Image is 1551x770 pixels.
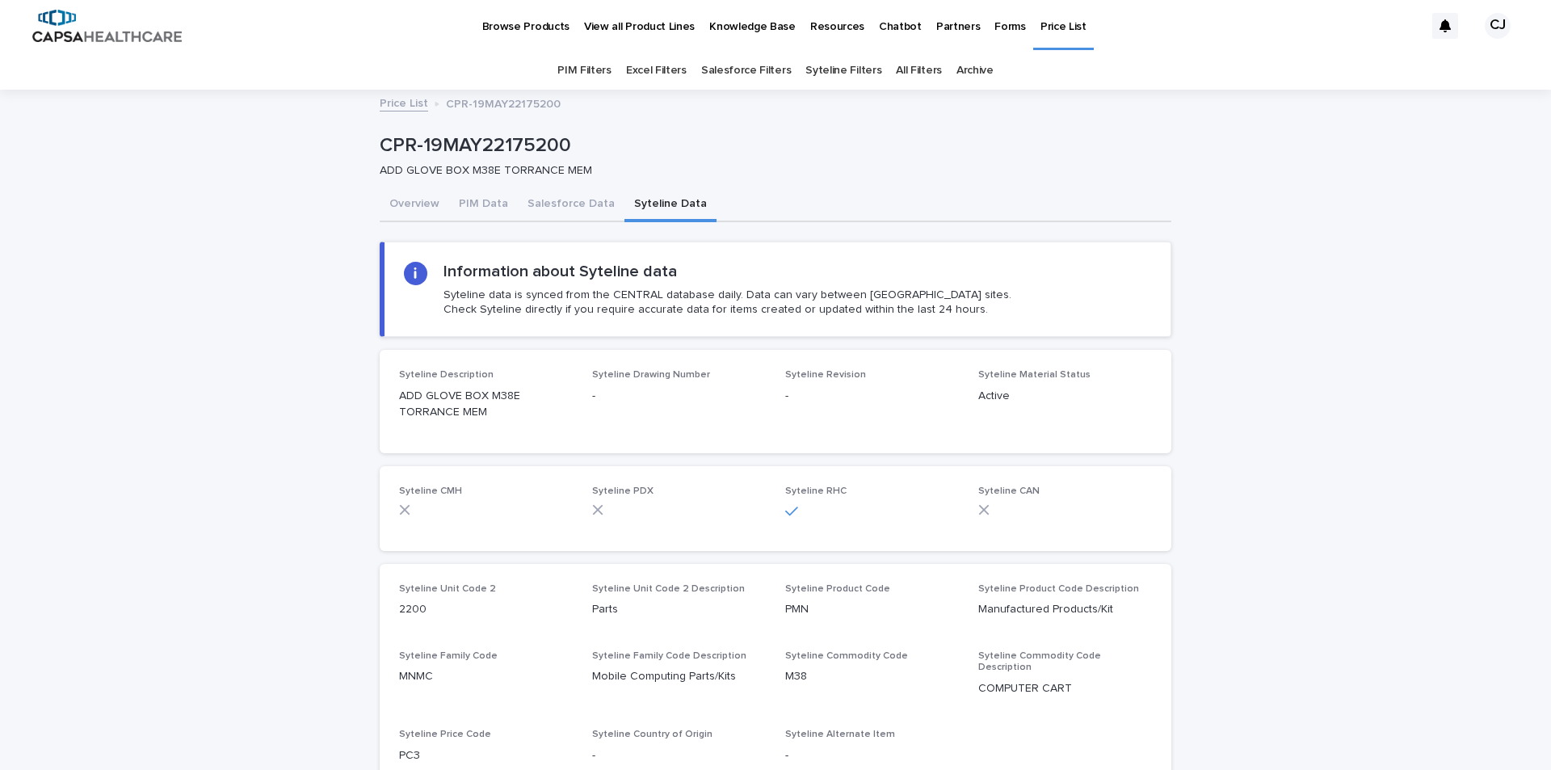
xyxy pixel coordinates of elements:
a: Salesforce Filters [701,52,791,90]
span: Syteline RHC [785,486,847,496]
a: Archive [956,52,994,90]
h2: Information about Syteline data [443,262,677,281]
p: Active [978,388,1152,405]
p: CPR-19MAY22175200 [380,134,1165,158]
a: All Filters [896,52,942,90]
span: Syteline Commodity Code [785,651,908,661]
p: - [785,388,959,405]
p: Mobile Computing Parts/Kits [592,668,766,685]
span: Syteline Revision [785,370,866,380]
span: Syteline Drawing Number [592,370,710,380]
p: CPR-19MAY22175200 [446,94,561,112]
p: - [592,388,766,405]
span: Syteline Commodity Code Description [978,651,1101,672]
span: Syteline CAN [978,486,1040,496]
img: B5p4sRfuTuC72oLToeu7 [32,10,182,42]
p: COMPUTER CART [978,680,1152,697]
a: Syteline Filters [805,52,881,90]
button: PIM Data [449,188,518,222]
span: Syteline Unit Code 2 [399,584,496,594]
p: - [592,747,766,764]
p: PMN [785,601,959,618]
button: Overview [380,188,449,222]
span: Syteline CMH [399,486,462,496]
p: M38 [785,668,959,685]
span: Syteline Price Code [399,730,491,739]
button: Salesforce Data [518,188,624,222]
p: - [785,747,959,764]
p: ADD GLOVE BOX M38E TORRANCE MEM [399,388,573,422]
span: Syteline Product Code [785,584,890,594]
span: Syteline PDX [592,486,654,496]
span: Syteline Alternate Item [785,730,895,739]
span: Syteline Unit Code 2 Description [592,584,745,594]
p: MNMC [399,668,573,685]
a: Excel Filters [626,52,687,90]
p: ADD GLOVE BOX M38E TORRANCE MEM [380,164,1158,178]
button: Syteline Data [624,188,717,222]
p: Manufactured Products/Kit [978,601,1152,618]
p: Syteline data is synced from the CENTRAL database daily. Data can vary between [GEOGRAPHIC_DATA] ... [443,288,1011,317]
a: Price List [380,93,428,112]
p: PC3 [399,747,573,764]
span: Syteline Family Code [399,651,498,661]
a: PIM Filters [557,52,612,90]
span: Syteline Family Code Description [592,651,746,661]
p: 2200 [399,601,573,618]
span: Syteline Country of Origin [592,730,712,739]
span: Syteline Product Code Description [978,584,1139,594]
p: Parts [592,601,766,618]
span: Syteline Material Status [978,370,1091,380]
span: Syteline Description [399,370,494,380]
div: CJ [1485,13,1511,39]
